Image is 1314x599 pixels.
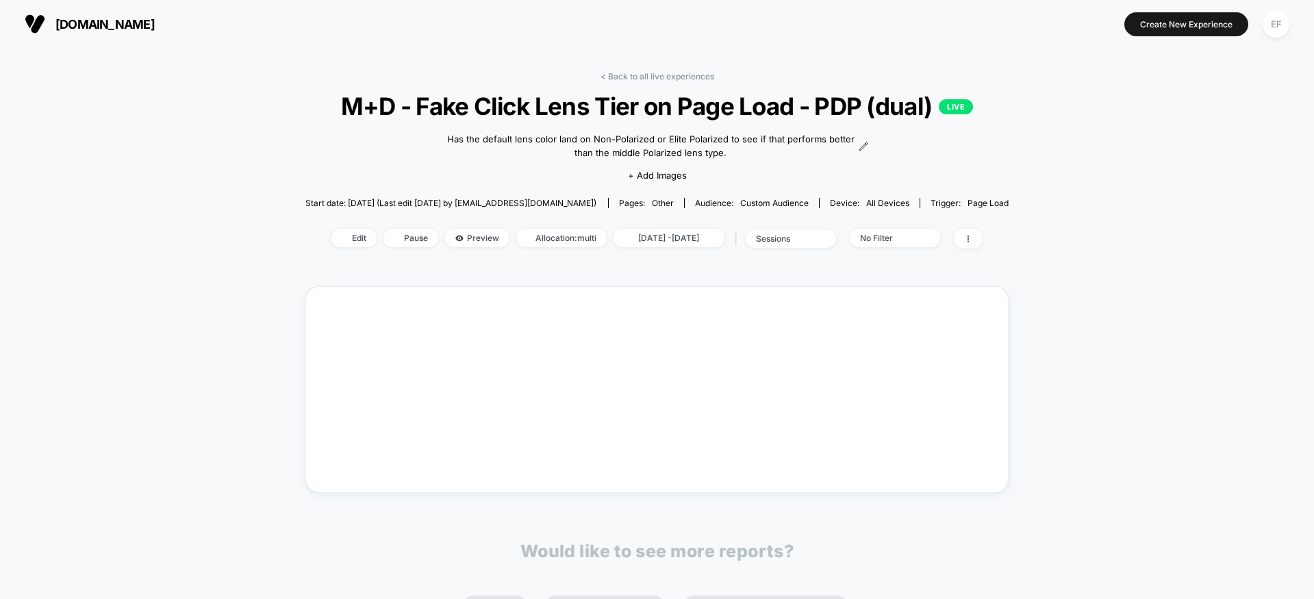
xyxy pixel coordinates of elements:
span: Start date: [DATE] (Last edit [DATE] by [EMAIL_ADDRESS][DOMAIN_NAME]) [305,198,596,208]
span: Pause [383,229,438,247]
p: Would like to see more reports? [520,541,794,561]
div: No Filter [860,233,915,243]
span: [DATE] - [DATE] [614,229,724,247]
span: Has the default lens color land on Non-Polarized or Elite Polarized to see if that performs bette... [446,133,855,160]
div: Pages: [619,198,674,208]
div: Trigger: [931,198,1009,208]
button: [DOMAIN_NAME] [21,13,159,35]
span: + Add Images [628,170,687,181]
a: < Back to all live experiences [601,71,714,81]
div: EF [1263,11,1289,38]
span: Edit [331,229,377,247]
span: Preview [445,229,509,247]
span: Custom Audience [740,198,809,208]
span: all devices [866,198,909,208]
span: other [652,198,674,208]
div: sessions [756,233,811,244]
span: | [731,229,746,248]
span: Device: [819,198,920,208]
div: Audience: [695,198,809,208]
span: M+D - Fake Click Lens Tier on Page Load - PDP (dual) [340,92,974,120]
button: EF [1259,10,1293,38]
img: Visually logo [25,14,45,34]
p: LIVE [939,99,973,114]
span: [DOMAIN_NAME] [55,17,155,31]
button: Create New Experience [1124,12,1248,36]
span: Page Load [968,198,1009,208]
span: Allocation: multi [516,229,607,247]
